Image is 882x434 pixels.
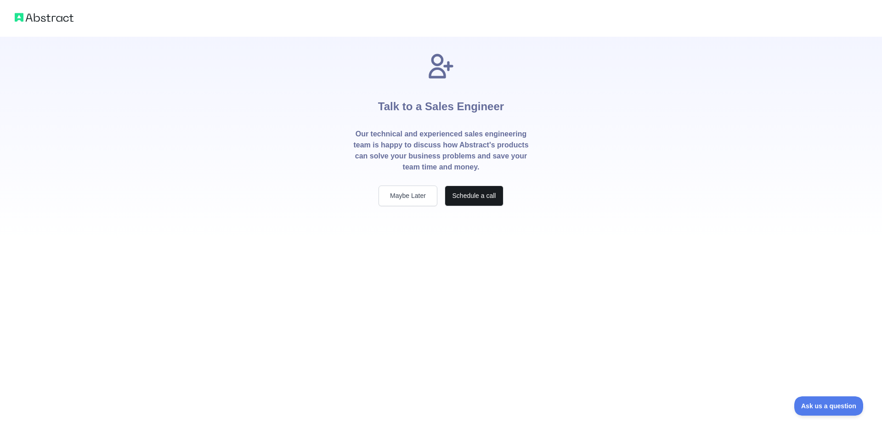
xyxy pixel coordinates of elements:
[15,11,73,24] img: Abstract logo
[378,81,504,129] h1: Talk to a Sales Engineer
[379,186,437,206] button: Maybe Later
[794,396,864,416] iframe: Toggle Customer Support
[353,129,529,173] p: Our technical and experienced sales engineering team is happy to discuss how Abstract's products ...
[445,186,503,206] button: Schedule a call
